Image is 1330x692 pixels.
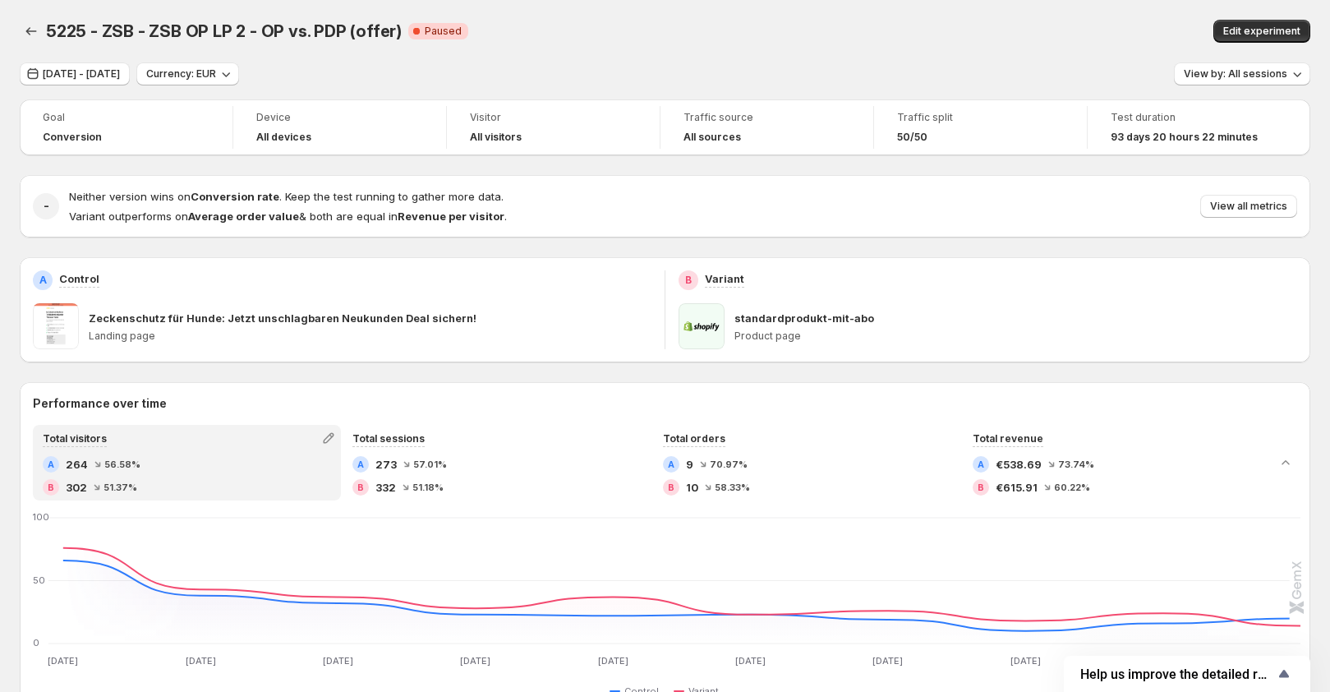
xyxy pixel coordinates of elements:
[1111,131,1258,144] span: 93 days 20 hours 22 minutes
[413,459,447,469] span: 57.01%
[425,25,462,38] span: Paused
[1080,667,1274,682] span: Help us improve the detailed report for A/B campaigns
[1213,20,1310,43] button: Edit experiment
[357,482,364,492] h2: B
[20,20,43,43] button: Back
[59,270,99,287] p: Control
[48,482,54,492] h2: B
[33,303,79,349] img: Zeckenschutz für Hunde: Jetzt unschlagbaren Neukunden Deal sichern!
[48,459,54,469] h2: A
[256,131,311,144] h4: All devices
[705,270,744,287] p: Variant
[146,67,216,81] span: Currency: EUR
[33,511,49,523] text: 100
[470,131,522,144] h4: All visitors
[685,274,692,287] h2: B
[357,459,364,469] h2: A
[686,479,698,496] span: 10
[1111,111,1278,124] span: Test duration
[897,131,927,144] span: 50/50
[191,190,279,203] strong: Conversion rate
[43,109,209,145] a: GoalConversion
[996,479,1038,496] span: €615.91
[375,479,396,496] span: 332
[412,482,444,492] span: 51.18%
[686,456,693,473] span: 9
[978,482,984,492] h2: B
[710,459,748,469] span: 70.97%
[33,637,39,648] text: 0
[39,274,47,287] h2: A
[734,310,874,326] p: standardprodukt-mit-abo
[136,62,239,85] button: Currency: EUR
[323,655,353,667] text: [DATE]
[44,198,49,215] h2: -
[43,432,107,445] span: Total visitors
[996,456,1042,473] span: €538.69
[89,330,651,343] p: Landing page
[668,459,674,469] h2: A
[69,190,504,203] span: Neither version wins on . Keep the test running to gather more data.
[1058,459,1094,469] span: 73.74%
[104,482,137,492] span: 51.37%
[1010,655,1041,667] text: [DATE]
[683,131,741,144] h4: All sources
[1174,62,1310,85] button: View by: All sessions
[735,655,766,667] text: [DATE]
[46,21,402,41] span: 5225 - ZSB - ZSB OP LP 2 - OP vs. PDP (offer)
[1200,195,1297,218] button: View all metrics
[89,310,476,326] p: Zeckenschutz für Hunde: Jetzt unschlagbaren Neukunden Deal sichern!
[66,479,87,496] span: 302
[256,111,423,124] span: Device
[69,210,507,223] span: Variant outperforms on & both are equal in .
[352,432,425,445] span: Total sessions
[668,482,674,492] h2: B
[897,111,1064,124] span: Traffic split
[683,111,850,124] span: Traffic source
[104,459,140,469] span: 56.58%
[1223,25,1300,38] span: Edit experiment
[43,111,209,124] span: Goal
[683,109,850,145] a: Traffic sourceAll sources
[186,655,216,667] text: [DATE]
[598,655,628,667] text: [DATE]
[1080,664,1294,684] button: Show survey - Help us improve the detailed report for A/B campaigns
[43,67,120,81] span: [DATE] - [DATE]
[33,574,45,586] text: 50
[48,655,78,667] text: [DATE]
[679,303,725,349] img: standardprodukt-mit-abo
[460,655,490,667] text: [DATE]
[1274,451,1297,474] button: Collapse chart
[20,62,130,85] button: [DATE] - [DATE]
[1148,655,1178,667] text: [DATE]
[973,432,1043,445] span: Total revenue
[1210,200,1287,213] span: View all metrics
[256,109,423,145] a: DeviceAll devices
[1054,482,1090,492] span: 60.22%
[188,210,299,223] strong: Average order value
[43,131,102,144] span: Conversion
[715,482,750,492] span: 58.33%
[66,456,88,473] span: 264
[375,456,397,473] span: 273
[470,109,637,145] a: VisitorAll visitors
[1111,109,1278,145] a: Test duration93 days 20 hours 22 minutes
[978,459,984,469] h2: A
[33,395,1297,412] h2: Performance over time
[872,655,903,667] text: [DATE]
[897,109,1064,145] a: Traffic split50/50
[1184,67,1287,81] span: View by: All sessions
[734,330,1297,343] p: Product page
[470,111,637,124] span: Visitor
[398,210,504,223] strong: Revenue per visitor
[663,432,725,445] span: Total orders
